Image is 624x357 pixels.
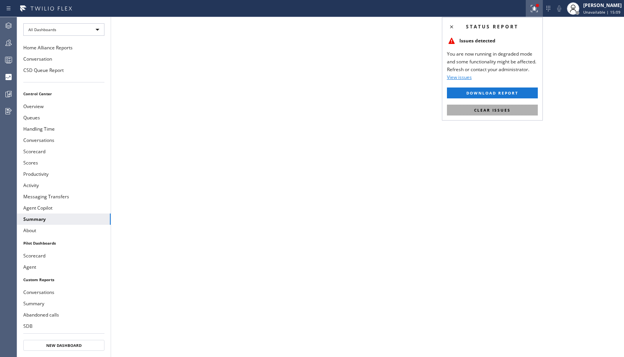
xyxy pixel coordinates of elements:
[111,17,624,357] iframe: dashboard_9f6bb337dffe
[583,2,622,9] div: [PERSON_NAME]
[17,180,111,191] button: Activity
[17,191,111,202] button: Messaging Transfers
[17,261,111,273] button: Agent
[17,332,111,343] button: Outbound calls
[17,65,111,76] button: CSD Queue Report
[17,320,111,332] button: SDB
[17,275,111,285] li: Custom Reports
[17,135,111,146] button: Conversations
[17,309,111,320] button: Abandoned calls
[17,298,111,309] button: Summary
[17,202,111,213] button: Agent Copilot
[17,42,111,53] button: Home Alliance Reports
[17,89,111,99] li: Control Center
[17,238,111,248] li: Pilot Dashboards
[17,53,111,65] button: Conversation
[17,112,111,123] button: Queues
[17,157,111,168] button: Scores
[17,101,111,112] button: Overview
[17,213,111,225] button: Summary
[583,9,621,15] span: Unavailable | 15:09
[17,250,111,261] button: Scorecard
[17,168,111,180] button: Productivity
[17,287,111,298] button: Conversations
[23,340,104,351] button: New Dashboard
[17,225,111,236] button: About
[17,123,111,135] button: Handling Time
[554,3,565,14] button: Mute
[17,146,111,157] button: Scorecard
[23,23,104,36] div: All Dashboards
